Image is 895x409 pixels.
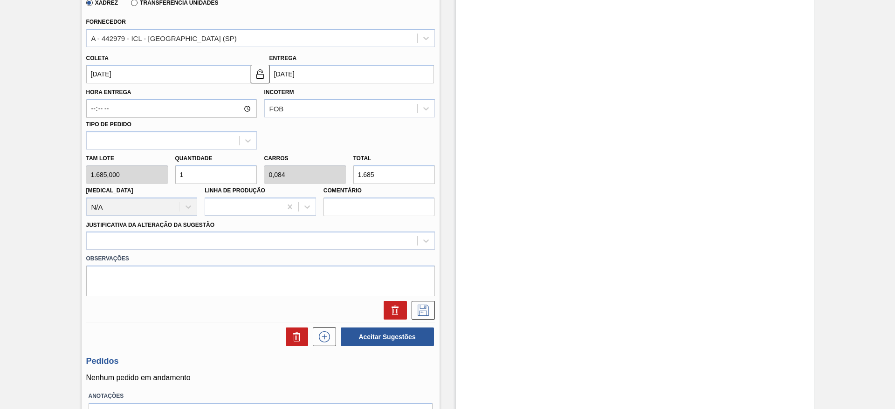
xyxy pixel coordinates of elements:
label: Quantidade [175,155,213,162]
label: Total [353,155,372,162]
label: Tipo de pedido [86,121,131,128]
label: Hora Entrega [86,86,257,99]
label: Linha de Produção [205,187,265,194]
button: unlocked [251,65,269,83]
label: Fornecedor [86,19,126,25]
input: dd/mm/yyyy [269,65,434,83]
label: Carros [264,155,289,162]
div: Nova sugestão [308,327,336,346]
img: unlocked [255,68,266,80]
div: Aceitar Sugestões [336,327,435,347]
label: Observações [86,252,435,266]
label: Tam lote [86,152,168,165]
div: A - 442979 - ICL - [GEOGRAPHIC_DATA] (SP) [91,34,237,42]
label: Justificativa da Alteração da Sugestão [86,222,215,228]
label: Coleta [86,55,109,61]
div: Excluir Sugestão [379,301,407,320]
div: Excluir Sugestões [281,327,308,346]
h3: Pedidos [86,356,435,366]
label: Anotações [89,389,433,403]
div: FOB [269,105,284,113]
input: dd/mm/yyyy [86,65,251,83]
label: Incoterm [264,89,294,95]
div: Salvar Sugestão [407,301,435,320]
button: Aceitar Sugestões [341,327,434,346]
label: [MEDICAL_DATA] [86,187,133,194]
label: Comentário [324,184,435,198]
p: Nenhum pedido em andamento [86,374,435,382]
label: Entrega [269,55,297,61]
